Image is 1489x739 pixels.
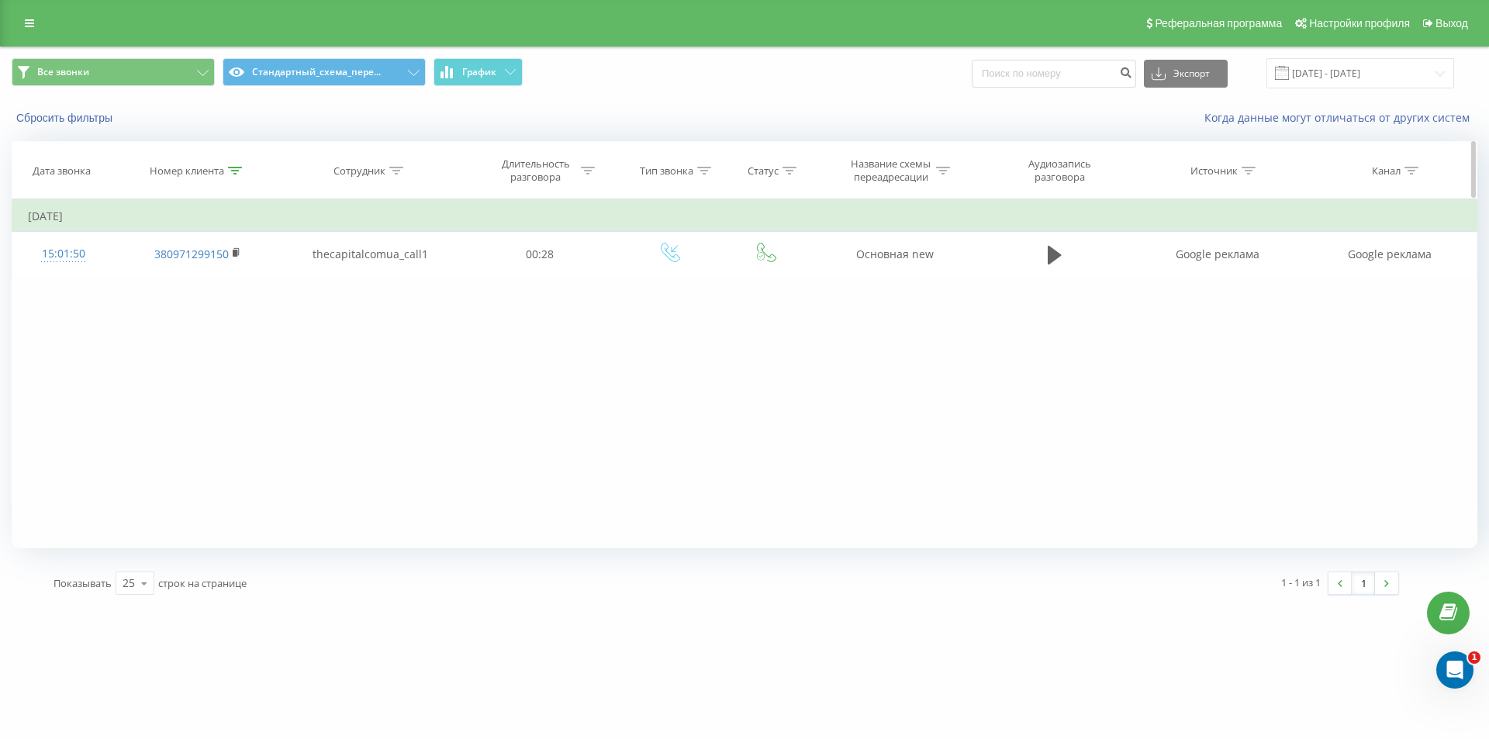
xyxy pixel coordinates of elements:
[54,576,112,590] span: Показывать
[1009,157,1110,184] div: Аудиозапись разговора
[1372,164,1401,178] div: Канал
[1281,575,1321,590] div: 1 - 1 из 1
[28,239,98,269] div: 15:01:50
[12,201,1477,232] td: [DATE]
[154,247,229,261] a: 380971299150
[12,111,120,125] button: Сбросить фильтры
[281,232,460,277] td: thecapitalcomua_call1
[37,66,89,78] span: Все звонки
[811,232,977,277] td: Основная new
[1190,164,1238,178] div: Источник
[748,164,779,178] div: Статус
[849,157,932,184] div: Название схемы переадресации
[1204,110,1477,125] a: Когда данные могут отличаться от других систем
[1435,17,1468,29] span: Выход
[434,58,523,86] button: График
[972,60,1136,88] input: Поиск по номеру
[462,67,496,78] span: График
[1468,651,1480,664] span: 1
[1131,232,1304,277] td: Google реклама
[333,164,385,178] div: Сотрудник
[1309,17,1410,29] span: Настройки профиля
[1304,232,1477,277] td: Google реклама
[33,164,91,178] div: Дата звонка
[460,232,620,277] td: 00:28
[494,157,577,184] div: Длительность разговора
[1352,572,1375,594] a: 1
[123,575,135,591] div: 25
[158,576,247,590] span: строк на странице
[1144,60,1228,88] button: Экспорт
[640,164,693,178] div: Тип звонка
[1436,651,1473,689] iframe: Intercom live chat
[12,58,215,86] button: Все звонки
[150,164,224,178] div: Номер клиента
[223,58,426,86] button: Стандартный_схема_пере...
[1155,17,1282,29] span: Реферальная программа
